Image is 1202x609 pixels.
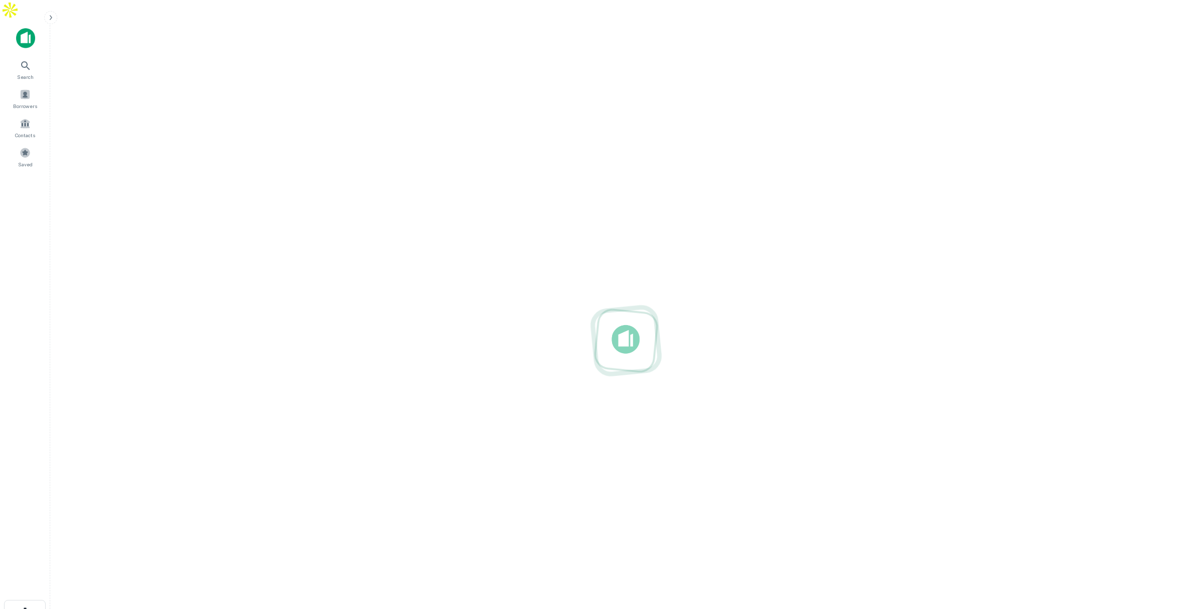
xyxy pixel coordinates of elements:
span: Saved [18,160,33,168]
a: Saved [3,143,47,170]
a: Search [3,56,47,83]
img: capitalize-icon.png [16,28,35,48]
span: Search [17,73,34,81]
a: Borrowers [3,85,47,112]
iframe: Chat Widget [1152,529,1202,577]
span: Contacts [15,131,35,139]
a: Contacts [3,114,47,141]
span: Borrowers [13,102,37,110]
